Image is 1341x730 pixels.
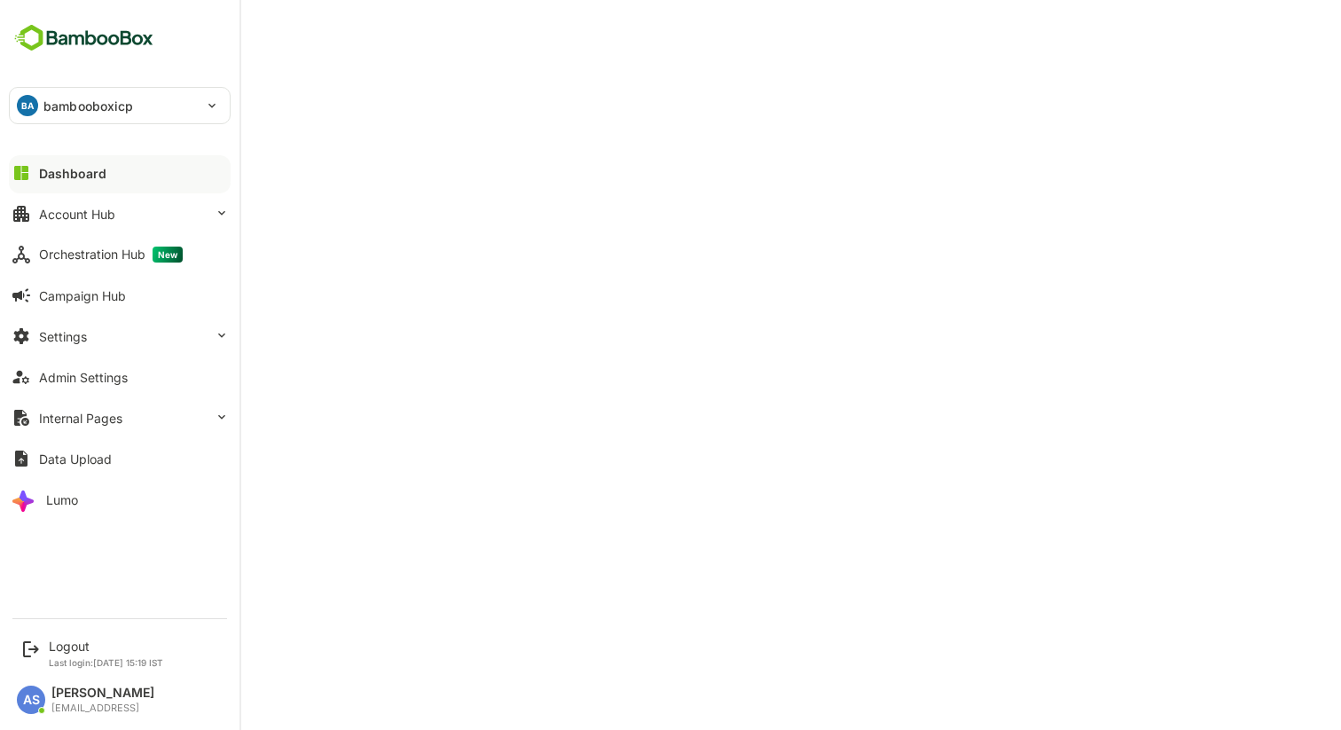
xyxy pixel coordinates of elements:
button: Orchestration HubNew [9,237,231,272]
button: Admin Settings [9,359,231,395]
div: [EMAIL_ADDRESS] [51,703,154,714]
button: Campaign Hub [9,278,231,313]
div: Dashboard [39,166,106,181]
button: Internal Pages [9,400,231,436]
button: Data Upload [9,441,231,476]
button: Settings [9,318,231,354]
button: Lumo [9,482,231,517]
img: BambooboxFullLogoMark.5f36c76dfaba33ec1ec1367b70bb1252.svg [9,21,159,55]
div: Data Upload [39,451,112,467]
p: Last login: [DATE] 15:19 IST [49,657,163,668]
div: AS [17,686,45,714]
div: Settings [39,329,87,344]
button: Account Hub [9,196,231,232]
div: Admin Settings [39,370,128,385]
div: [PERSON_NAME] [51,686,154,701]
div: Campaign Hub [39,288,126,303]
div: Orchestration Hub [39,247,183,263]
button: Dashboard [9,155,231,191]
div: Account Hub [39,207,115,222]
p: bambooboxicp [43,97,134,115]
div: BA [17,95,38,116]
div: Internal Pages [39,411,122,426]
span: New [153,247,183,263]
div: Logout [49,639,163,654]
div: Lumo [46,492,78,507]
div: BAbambooboxicp [10,88,230,123]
